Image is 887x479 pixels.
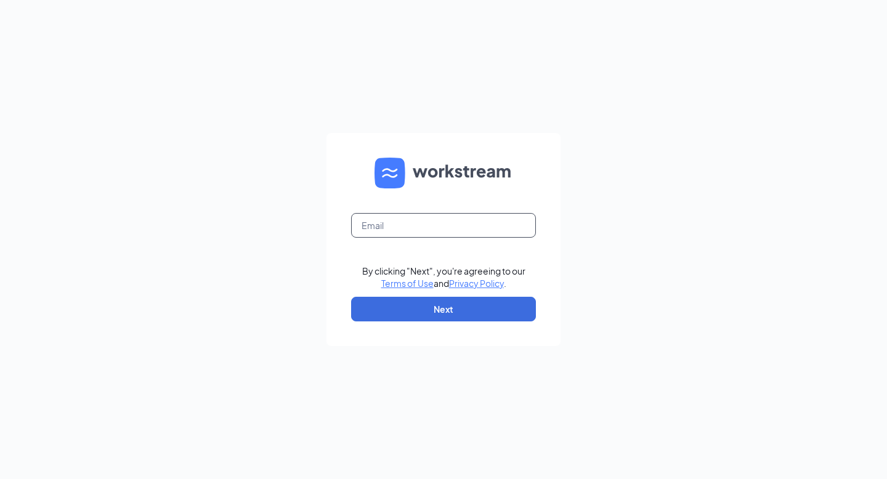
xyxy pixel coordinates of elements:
img: WS logo and Workstream text [375,158,512,188]
a: Privacy Policy [449,278,504,289]
a: Terms of Use [381,278,434,289]
div: By clicking "Next", you're agreeing to our and . [362,265,525,289]
input: Email [351,213,536,238]
button: Next [351,297,536,321]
